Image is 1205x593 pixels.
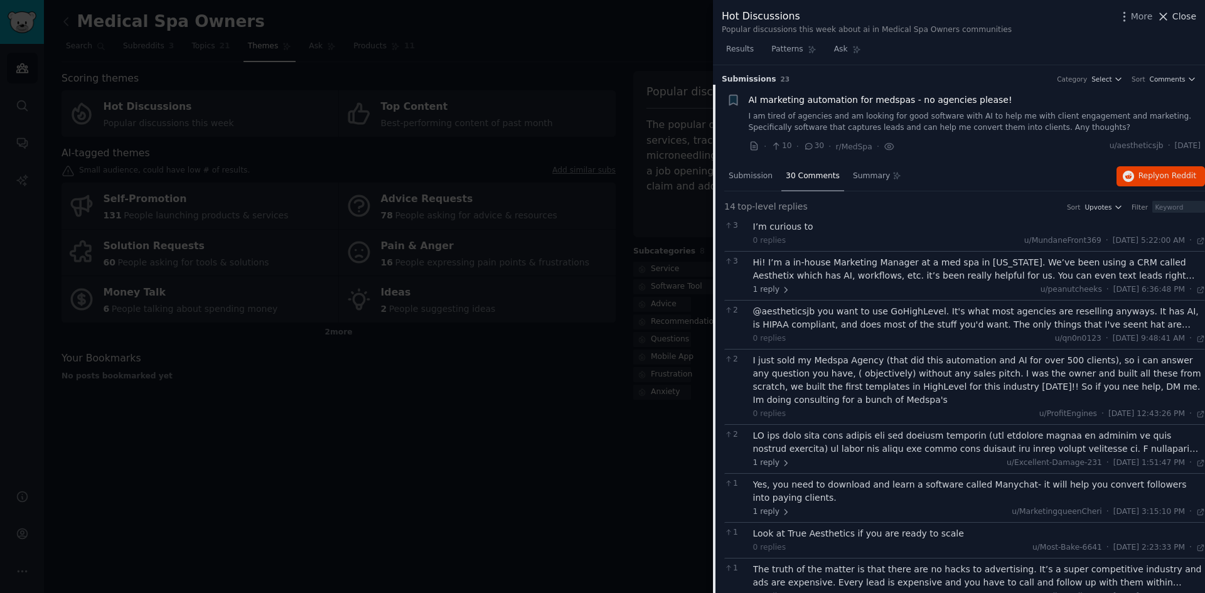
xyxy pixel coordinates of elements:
span: · [796,140,799,153]
span: [DATE] 5:22:00 AM [1113,235,1185,247]
a: Patterns [767,40,820,65]
a: Results [722,40,758,65]
span: 1 [724,478,746,489]
span: Results [726,44,754,55]
span: 1 reply [753,457,791,469]
span: u/qn0n0123 [1055,334,1101,343]
span: [DATE] [1175,141,1201,152]
span: 1 reply [753,506,791,518]
span: [DATE] 9:48:41 AM [1113,333,1185,345]
span: Submission [729,171,773,182]
button: More [1118,10,1153,23]
button: Comments [1150,75,1196,83]
span: · [1189,235,1192,247]
span: u/aestheticsjb [1110,141,1164,152]
span: 30 [803,141,824,152]
a: AI marketing automation for medspas - no agencies please! [749,93,1012,107]
span: More [1131,10,1153,23]
button: Select [1091,75,1123,83]
a: Ask [830,40,865,65]
span: · [1189,542,1192,553]
span: 14 [724,200,736,213]
span: [DATE] 6:36:48 PM [1113,284,1185,296]
span: Comments [1150,75,1186,83]
span: r/MedSpa [836,142,872,151]
span: on Reddit [1160,171,1196,180]
div: Category [1057,75,1087,83]
span: · [877,140,879,153]
span: · [764,140,766,153]
div: Sort [1132,75,1145,83]
span: Upvotes [1084,203,1111,211]
span: 23 [781,75,790,83]
button: Replyon Reddit [1117,166,1205,186]
span: u/peanutcheeks [1041,285,1102,294]
span: Close [1172,10,1196,23]
span: 2 [724,429,746,441]
span: Patterns [771,44,803,55]
span: · [1106,506,1109,518]
span: u/ProfitEngines [1039,409,1097,418]
span: Ask [834,44,848,55]
span: 3 [724,256,746,267]
span: 10 [771,141,791,152]
span: · [1106,542,1109,553]
div: Filter [1132,203,1148,211]
span: u/MarketingqueenCheri [1012,507,1102,516]
span: u/Most-Bake-6641 [1032,543,1102,552]
span: Reply [1138,171,1196,182]
span: · [828,140,831,153]
span: Submission s [722,74,776,85]
button: Close [1157,10,1196,23]
span: Summary [853,171,890,182]
span: [DATE] 2:23:33 PM [1113,542,1185,553]
span: u/Excellent-Damage-231 [1007,458,1102,467]
div: Hot Discussions [722,9,1012,24]
span: · [1106,457,1109,469]
span: · [1168,141,1170,152]
input: Keyword [1152,201,1205,213]
span: [DATE] 1:51:47 PM [1113,457,1185,469]
span: · [1189,409,1192,420]
span: 30 Comments [786,171,840,182]
span: · [1189,333,1192,345]
span: [DATE] 12:43:26 PM [1108,409,1185,420]
span: · [1106,333,1108,345]
div: Sort [1067,203,1081,211]
span: · [1189,457,1192,469]
span: 1 [724,527,746,538]
span: 2 [724,354,746,365]
span: replies [778,200,808,213]
span: 1 [724,563,746,574]
span: u/MundaneFront369 [1024,236,1101,245]
span: Select [1091,75,1111,83]
span: · [1101,409,1104,420]
span: · [1106,284,1109,296]
span: 1 reply [753,284,791,296]
span: · [1189,506,1192,518]
span: 2 [724,305,746,316]
span: [DATE] 3:15:10 PM [1113,506,1185,518]
span: top-level [737,200,776,213]
div: Popular discussions this week about ai in Medical Spa Owners communities [722,24,1012,36]
span: · [1106,235,1108,247]
span: 3 [724,220,746,232]
a: I am tired of agencies and am looking for good software with AI to help me with client engagement... [749,111,1201,133]
button: Upvotes [1084,203,1123,211]
span: · [1189,284,1192,296]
